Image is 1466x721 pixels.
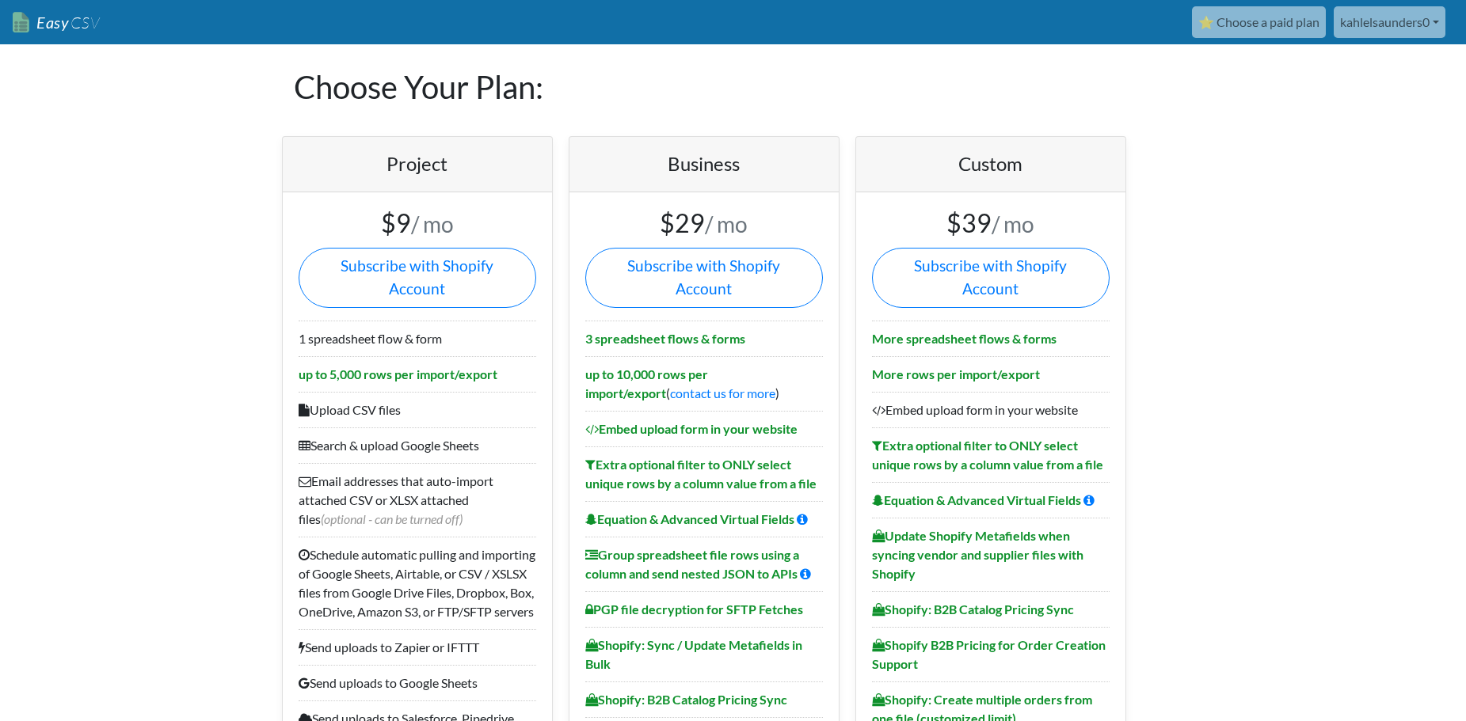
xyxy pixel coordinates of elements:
[872,366,1040,381] b: More rows per import/export
[872,492,1081,507] b: Equation & Advanced Virtual Fields
[585,421,798,436] b: Embed upload form in your website
[585,692,787,707] b: Shopify: B2B Catalog Pricing Sync
[299,153,536,176] h4: Project
[585,601,803,617] b: PGP file decryption for SFTP Fetches
[872,528,1083,581] b: Update Shopify Metafields when syncing vendor and supplier files with Shopify
[670,385,775,400] a: contact us for more
[585,511,794,526] b: Equation & Advanced Virtual Fields
[872,438,1103,472] b: Extra optional filter to ONLY select unique rows by a column value from a file
[299,392,536,427] li: Upload CSV files
[585,248,823,308] a: Subscribe with Shopify Account
[299,427,536,463] li: Search & upload Google Sheets
[585,366,708,400] b: up to 10,000 rows per import/export
[872,601,1074,617] b: Shopify: B2B Catalog Pricing Sync
[585,547,799,581] b: Group spreadsheet file rows using a column and send nested JSON to APIs
[872,208,1110,238] h3: $39
[294,44,1173,130] h1: Choose Your Plan:
[585,153,823,176] h4: Business
[69,13,100,32] span: CSV
[299,321,536,356] li: 1 spreadsheet flow & form
[299,463,536,537] li: Email addresses that auto-import attached CSV or XLSX attached files
[585,356,823,411] li: ( )
[1192,6,1326,38] a: ⭐ Choose a paid plan
[872,248,1110,308] a: Subscribe with Shopify Account
[299,629,536,665] li: Send uploads to Zapier or IFTTT
[872,392,1110,427] li: Embed upload form in your website
[872,331,1057,346] b: More spreadsheet flows & forms
[299,537,536,629] li: Schedule automatic pulling and importing of Google Sheets, Airtable, or CSV / XSLSX files from Go...
[585,208,823,238] h3: $29
[1334,6,1445,38] a: kahlelsaunders0
[585,331,745,346] b: 3 spreadsheet flows & forms
[585,457,817,491] b: Extra optional filter to ONLY select unique rows by a column value from a file
[321,511,463,526] span: (optional - can be turned off)
[13,6,100,39] a: EasyCSV
[872,637,1106,671] b: Shopify B2B Pricing for Order Creation Support
[299,248,536,308] a: Subscribe with Shopify Account
[411,211,454,237] small: / mo
[299,665,536,700] li: Send uploads to Google Sheets
[705,211,748,237] small: / mo
[585,637,802,671] b: Shopify: Sync / Update Metafields in Bulk
[299,366,497,381] b: up to 5,000 rows per import/export
[992,211,1034,237] small: / mo
[299,208,536,238] h3: $9
[872,153,1110,176] h4: Custom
